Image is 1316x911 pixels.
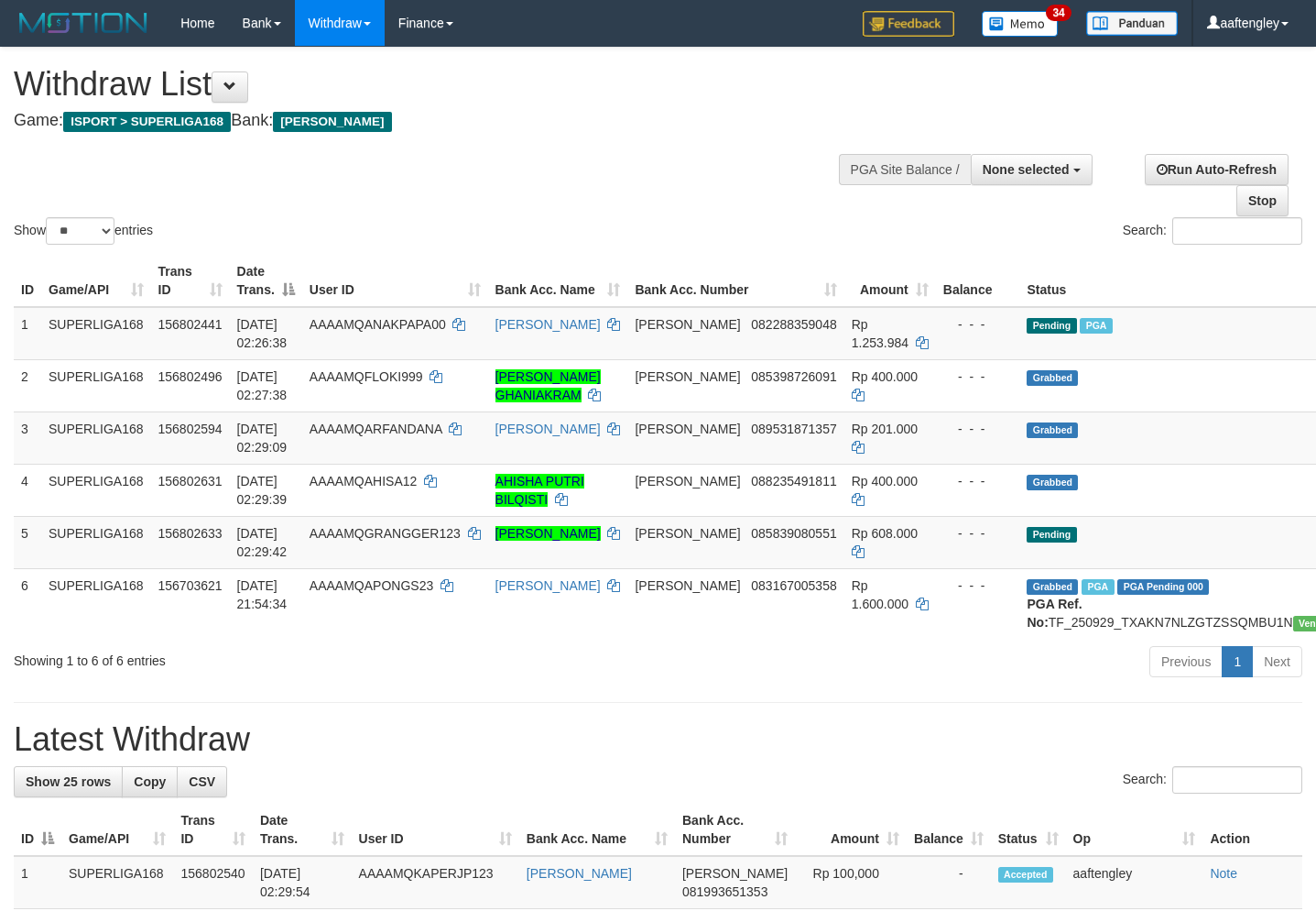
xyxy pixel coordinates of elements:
[14,217,153,245] label: Show entries
[1027,475,1078,490] span: Grabbed
[352,856,519,909] td: AAAAMQKAPERJP123
[61,804,173,856] th: Game/API: activate to sort column ascending
[273,112,391,132] span: [PERSON_NAME]
[230,255,302,307] th: Date Trans.: activate to sort column descending
[751,317,836,332] span: Copy 082288359048 to clipboard
[14,721,1302,758] h1: Latest Withdraw
[971,154,1093,185] button: None selected
[237,526,288,559] span: [DATE] 02:29:42
[1086,11,1178,36] img: panduan.png
[14,516,41,568] td: 5
[1027,423,1078,438] span: Grabbed
[682,884,767,899] span: Copy 081993651353 to clipboard
[41,516,151,568] td: SUPERLIGA168
[14,307,41,360] td: 1
[943,576,1013,595] div: - - -
[1210,866,1237,881] a: Note
[943,315,1013,334] div: - - -
[310,578,433,593] span: AAAAMQAPONGS23
[1027,527,1076,543] span: Pending
[177,766,227,797] a: CSV
[1080,318,1112,334] span: Marked by aafandaneth
[991,804,1066,856] th: Status: activate to sort column ascending
[1027,370,1078,386] span: Grabbed
[795,804,907,856] th: Amount: activate to sort column ascending
[14,412,41,464] td: 3
[41,412,151,464] td: SUPERLIGA168
[41,359,151,412] td: SUPERLIGA168
[943,368,1013,386] div: - - -
[635,317,740,332] span: [PERSON_NAME]
[302,255,488,307] th: User ID: activate to sort column ascending
[158,526,223,541] span: 156802633
[310,317,446,332] span: AAAAMQANAKPAPA00
[983,162,1070,177] span: None selected
[495,369,601,402] a: [PERSON_NAME] GHANIAKRAM
[751,526,836,541] span: Copy 085839080551 to clipboard
[1027,579,1078,595] span: Grabbed
[1145,154,1289,185] a: Run Auto-Refresh
[14,804,61,856] th: ID: activate to sort column descending
[41,464,151,516] td: SUPERLIGA168
[635,422,740,436] span: [PERSON_NAME]
[852,578,908,611] span: Rp 1.600.000
[495,317,601,332] a: [PERSON_NAME]
[189,774,215,789] span: CSV
[26,774,111,789] span: Show 25 rows
[635,369,740,384] span: [PERSON_NAME]
[751,474,836,488] span: Copy 088235491811 to clipboard
[173,856,253,909] td: 156802540
[14,66,859,103] h1: Withdraw List
[527,866,632,881] a: [PERSON_NAME]
[61,856,173,909] td: SUPERLIGA168
[41,307,151,360] td: SUPERLIGA168
[237,422,288,455] span: [DATE] 02:29:09
[1236,185,1289,216] a: Stop
[1149,646,1223,677] a: Previous
[1027,597,1082,630] b: PGA Ref. No:
[41,255,151,307] th: Game/API: activate to sort column ascending
[1027,318,1076,334] span: Pending
[675,804,795,856] th: Bank Acc. Number: activate to sort column ascending
[1046,5,1071,21] span: 34
[1066,856,1203,909] td: aaftengley
[237,578,288,611] span: [DATE] 21:54:34
[1082,579,1114,595] span: Marked by aafchhiseyha
[14,568,41,639] td: 6
[14,464,41,516] td: 4
[863,11,954,37] img: Feedback.jpg
[907,856,991,909] td: -
[14,9,153,37] img: MOTION_logo.png
[907,804,991,856] th: Balance: activate to sort column ascending
[1172,217,1302,245] input: Search:
[519,804,675,856] th: Bank Acc. Name: activate to sort column ascending
[158,317,223,332] span: 156802441
[14,359,41,412] td: 2
[173,804,253,856] th: Trans ID: activate to sort column ascending
[310,422,442,436] span: AAAAMQARFANDANA
[635,526,740,541] span: [PERSON_NAME]
[943,472,1013,490] div: - - -
[158,474,223,488] span: 156802631
[1123,766,1302,794] label: Search:
[852,317,908,350] span: Rp 1.253.984
[253,804,352,856] th: Date Trans.: activate to sort column ascending
[751,422,836,436] span: Copy 089531871357 to clipboard
[751,578,836,593] span: Copy 083167005358 to clipboard
[237,317,288,350] span: [DATE] 02:26:38
[14,856,61,909] td: 1
[852,474,918,488] span: Rp 400.000
[488,255,628,307] th: Bank Acc. Name: activate to sort column ascending
[158,422,223,436] span: 156802594
[936,255,1020,307] th: Balance
[751,369,836,384] span: Copy 085398726091 to clipboard
[310,526,461,541] span: AAAAMQGRANGGER123
[795,856,907,909] td: Rp 100,000
[1117,579,1209,595] span: PGA Pending
[151,255,230,307] th: Trans ID: activate to sort column ascending
[134,774,166,789] span: Copy
[943,524,1013,543] div: - - -
[495,578,601,593] a: [PERSON_NAME]
[14,112,859,130] h4: Game: Bank:
[495,474,584,507] a: AHISHA PUTRI BILQISTI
